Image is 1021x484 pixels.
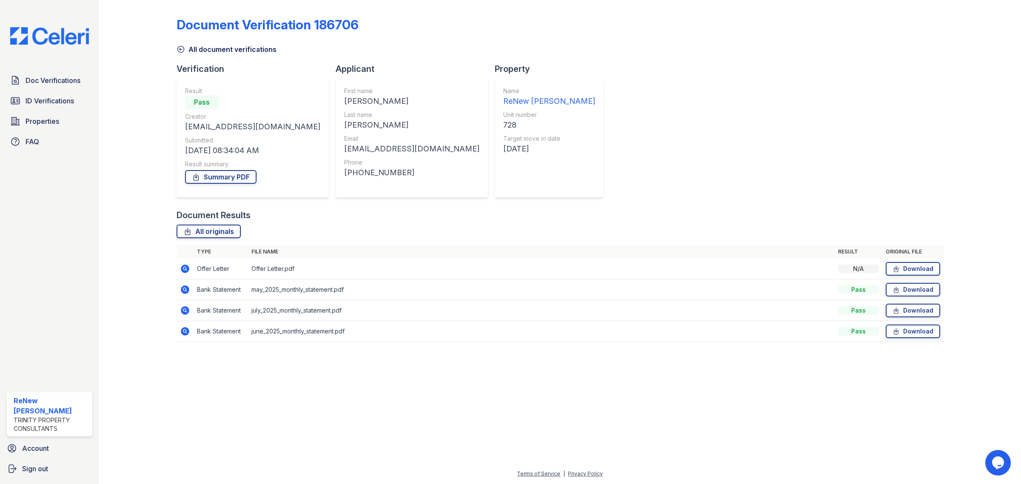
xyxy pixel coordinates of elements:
div: Email [344,134,479,143]
div: Result [185,87,320,95]
div: First name [344,87,479,95]
div: ReNew [PERSON_NAME] [14,396,89,416]
th: Result [835,245,882,259]
a: Account [3,440,96,457]
a: Download [886,283,940,296]
a: Properties [7,113,92,130]
a: Summary PDF [185,170,257,184]
div: Verification [177,63,336,75]
div: Applicant [336,63,495,75]
div: Trinity Property Consultants [14,416,89,433]
a: Download [886,262,940,276]
div: [EMAIL_ADDRESS][DOMAIN_NAME] [185,121,320,133]
div: Document Verification 186706 [177,17,359,32]
a: Terms of Service [517,470,560,477]
div: Pass [185,95,219,109]
div: Unit number [503,111,595,119]
div: [DATE] 08:34:04 AM [185,145,320,157]
div: | [563,470,565,477]
div: Pass [838,285,879,294]
img: CE_Logo_Blue-a8612792a0a2168367f1c8372b55b34899dd931a85d93a1a3d3e32e68fde9ad4.png [3,27,96,45]
a: All originals [177,225,241,238]
iframe: chat widget [985,450,1012,475]
div: 728 [503,119,595,131]
span: ID Verifications [26,96,74,106]
a: Download [886,304,940,317]
div: [PERSON_NAME] [344,119,479,131]
div: Pass [838,306,879,315]
div: N/A [838,265,879,273]
span: Account [22,443,49,453]
th: Original file [882,245,944,259]
a: Download [886,325,940,338]
div: Pass [838,327,879,336]
a: ID Verifications [7,92,92,109]
th: Type [194,245,248,259]
div: Phone [344,158,479,167]
span: Properties [26,116,59,126]
div: [PHONE_NUMBER] [344,167,479,179]
td: Bank Statement [194,321,248,342]
span: Doc Verifications [26,75,80,85]
a: Sign out [3,460,96,477]
td: may_2025_monthly_statement.pdf [248,279,835,300]
div: [PERSON_NAME] [344,95,479,107]
div: Submitted [185,136,320,145]
div: Creator [185,112,320,121]
div: [EMAIL_ADDRESS][DOMAIN_NAME] [344,143,479,155]
div: Document Results [177,209,251,221]
span: Sign out [22,464,48,474]
div: Name [503,87,595,95]
td: july_2025_monthly_statement.pdf [248,300,835,321]
a: FAQ [7,133,92,150]
a: Privacy Policy [568,470,603,477]
div: Property [495,63,610,75]
a: Name ReNew [PERSON_NAME] [503,87,595,107]
div: Result summary [185,160,320,168]
span: FAQ [26,137,39,147]
td: Offer Letter [194,259,248,279]
td: Bank Statement [194,279,248,300]
td: Bank Statement [194,300,248,321]
td: june_2025_monthly_statement.pdf [248,321,835,342]
div: Target move in date [503,134,595,143]
th: File name [248,245,835,259]
div: Last name [344,111,479,119]
div: ReNew [PERSON_NAME] [503,95,595,107]
td: Offer Letter.pdf [248,259,835,279]
a: All document verifications [177,44,277,54]
div: [DATE] [503,143,595,155]
a: Doc Verifications [7,72,92,89]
